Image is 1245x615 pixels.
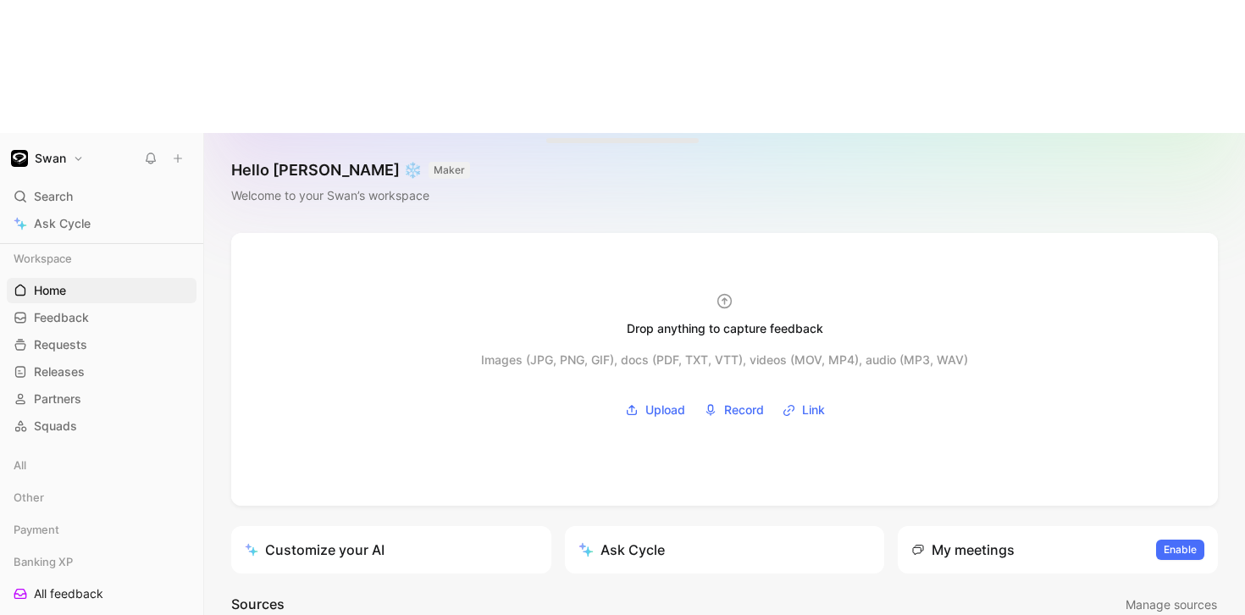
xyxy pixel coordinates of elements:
[34,213,91,234] span: Ask Cycle
[231,526,551,573] a: Customize your AI
[14,553,73,570] span: Banking XP
[7,147,88,170] button: SwanSwan
[429,162,470,179] button: MAKER
[7,359,196,385] a: Releases
[34,363,85,380] span: Releases
[565,526,885,573] button: Ask Cycle
[1126,595,1217,615] span: Manage sources
[7,549,196,574] div: Banking XP
[14,457,26,474] span: All
[619,397,691,423] button: Upload
[7,485,196,510] div: Other
[34,391,81,407] span: Partners
[34,418,77,435] span: Squads
[7,246,196,271] div: Workspace
[7,211,196,236] a: Ask Cycle
[578,540,665,560] div: Ask Cycle
[34,585,103,602] span: All feedback
[7,452,196,483] div: All
[724,400,764,420] span: Record
[34,186,73,207] span: Search
[231,160,470,180] h1: Hello [PERSON_NAME] ❄️
[35,151,66,166] h1: Swan
[34,336,87,353] span: Requests
[481,350,968,370] div: Images (JPG, PNG, GIF), docs (PDF, TXT, VTT), videos (MOV, MP4), audio (MP3, WAV)
[7,305,196,330] a: Feedback
[7,332,196,357] a: Requests
[7,581,196,607] a: All feedback
[7,517,196,547] div: Payment
[231,186,470,206] div: Welcome to your Swan’s workspace
[802,400,825,420] span: Link
[698,397,770,423] button: Record
[1164,541,1197,558] span: Enable
[7,413,196,439] a: Squads
[645,400,685,420] span: Upload
[11,150,28,167] img: Swan
[627,319,823,339] div: Drop anything to capture feedback
[245,540,385,560] div: Customize your AI
[1156,540,1204,560] button: Enable
[14,489,44,506] span: Other
[7,278,196,303] a: Home
[777,397,831,423] button: Link
[7,517,196,542] div: Payment
[7,184,196,209] div: Search
[7,386,196,412] a: Partners
[7,485,196,515] div: Other
[14,521,59,538] span: Payment
[14,250,72,267] span: Workspace
[34,282,66,299] span: Home
[34,309,89,326] span: Feedback
[7,452,196,478] div: All
[911,540,1015,560] div: My meetings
